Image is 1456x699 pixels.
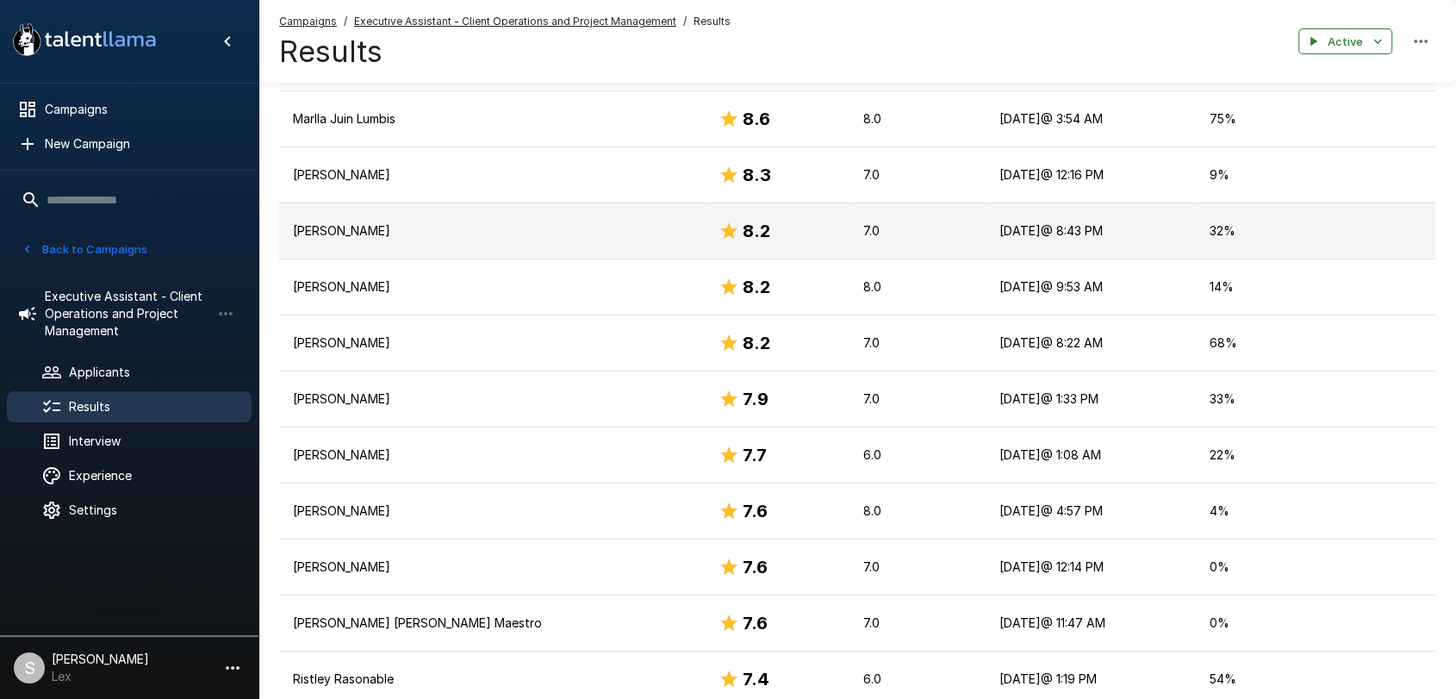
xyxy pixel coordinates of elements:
p: 8.0 [863,110,973,128]
h6: 7.6 [743,609,768,637]
h6: 7.9 [743,385,768,413]
p: 7.0 [863,559,973,576]
p: [PERSON_NAME] [293,446,691,464]
p: 0 % [1209,615,1422,632]
span: / [344,13,347,30]
td: [DATE] @ 8:43 PM [986,203,1195,259]
h6: 7.7 [743,441,767,469]
p: [PERSON_NAME] [293,278,691,296]
td: [DATE] @ 8:22 AM [986,315,1195,371]
span: Results [694,13,731,30]
p: 8.0 [863,278,973,296]
td: [DATE] @ 1:33 PM [986,371,1195,428]
p: [PERSON_NAME] [293,559,691,576]
p: 7.0 [863,615,973,632]
p: 33 % [1209,390,1422,408]
h4: Results [279,34,731,70]
p: 7.0 [863,166,973,184]
td: [DATE] @ 12:14 PM [986,540,1195,596]
p: [PERSON_NAME] [PERSON_NAME] Maestro [293,615,691,632]
p: 22 % [1209,446,1422,464]
p: [PERSON_NAME] [293,502,691,520]
p: 6.0 [863,446,973,464]
td: [DATE] @ 11:47 AM [986,596,1195,652]
td: [DATE] @ 3:54 AM [986,91,1195,147]
p: [PERSON_NAME] [293,334,691,352]
p: 9 % [1209,166,1422,184]
p: [PERSON_NAME] [293,166,691,184]
td: [DATE] @ 9:53 AM [986,259,1195,315]
p: 32 % [1209,222,1422,240]
p: [PERSON_NAME] [293,390,691,408]
p: 54 % [1209,671,1422,688]
h6: 7.4 [743,665,769,693]
h6: 7.6 [743,497,768,525]
h6: 8.2 [743,217,770,245]
h6: 7.6 [743,553,768,581]
p: 7.0 [863,390,973,408]
h6: 8.2 [743,329,770,357]
button: Active [1298,28,1392,55]
p: Ristley Rasonable [293,671,691,688]
td: [DATE] @ 1:08 AM [986,428,1195,484]
p: 7.0 [863,222,973,240]
p: 6.0 [863,671,973,688]
td: [DATE] @ 12:16 PM [986,147,1195,203]
p: Marlla Juin Lumbis [293,110,691,128]
p: 0 % [1209,559,1422,576]
td: [DATE] @ 4:57 PM [986,484,1195,540]
h6: 8.3 [743,161,771,189]
p: 8.0 [863,502,973,520]
p: 75 % [1209,110,1422,128]
p: 4 % [1209,502,1422,520]
h6: 8.6 [743,105,770,133]
p: 68 % [1209,334,1422,352]
span: / [683,13,687,30]
p: [PERSON_NAME] [293,222,691,240]
h6: 8.2 [743,273,770,301]
u: Executive Assistant - Client Operations and Project Management [354,15,676,28]
p: 7.0 [863,334,973,352]
p: 14 % [1209,278,1422,296]
u: Campaigns [279,15,337,28]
